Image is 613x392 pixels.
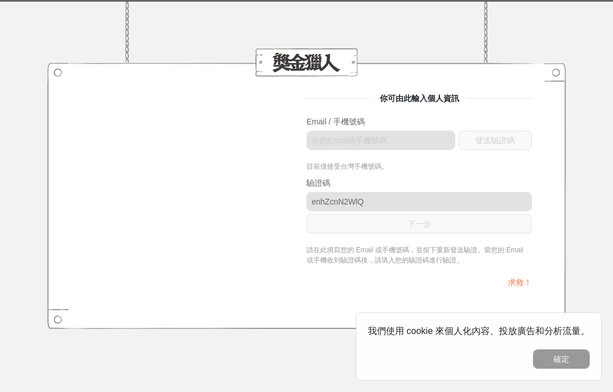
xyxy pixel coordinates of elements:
[306,116,532,128] div: Email / 手機號碼
[368,326,590,336] span: 我們使用 cookie 來個人化內容、投放廣告和分析流量。
[306,214,532,233] button: 下一步
[459,131,532,150] button: 發送驗證碼
[306,246,523,264] span: 請在此填寫您的 Email 或手機號碼，並按下重新發送驗證。當您的 Email 或手機收到驗證碼後，請填入您的驗證碼進行驗證。
[508,278,532,287] a: 求救！
[306,162,388,170] span: 目前僅接受台灣手機號碼。
[306,131,455,150] input: 你的Email或手機號碼
[533,349,590,369] button: 確定
[371,94,468,103] span: 你可由此輸入個人資訊
[306,177,532,189] div: 驗證碼
[306,192,532,211] input: 請輸入驗證碼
